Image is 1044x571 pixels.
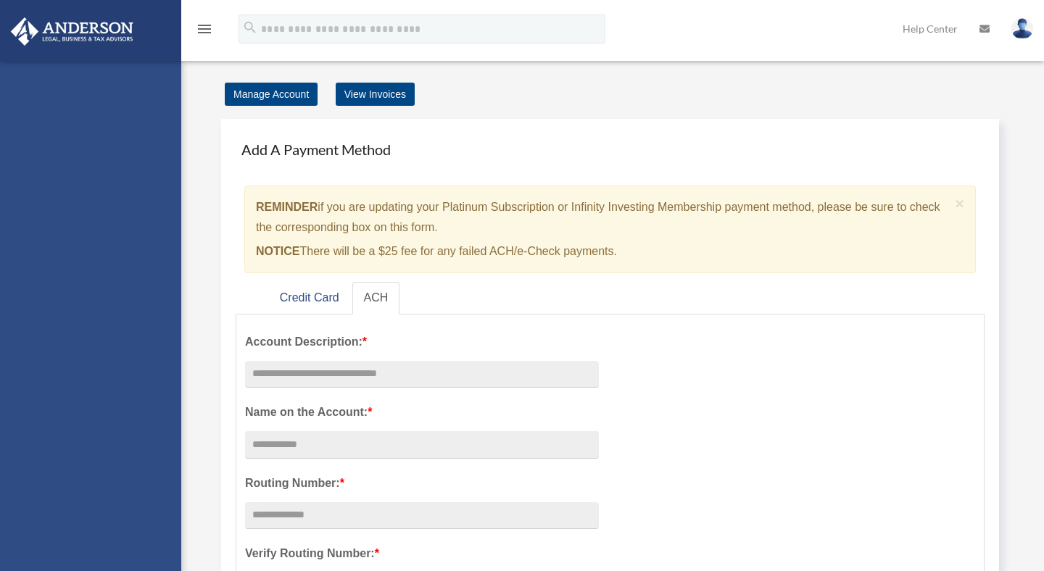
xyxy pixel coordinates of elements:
[256,201,318,213] strong: REMINDER
[196,20,213,38] i: menu
[245,473,599,493] label: Routing Number:
[956,196,965,211] button: Close
[7,17,138,46] img: Anderson Advisors Platinum Portal
[256,245,299,257] strong: NOTICE
[196,25,213,38] a: menu
[225,83,318,106] a: Manage Account
[245,543,599,564] label: Verify Routing Number:
[1011,18,1033,39] img: User Pic
[236,133,985,165] h4: Add A Payment Method
[268,282,351,314] a: Credit Card
[256,241,950,262] p: There will be a $25 fee for any failed ACH/e-Check payments.
[956,195,965,212] span: ×
[245,332,599,352] label: Account Description:
[352,282,400,314] a: ACH
[245,402,599,422] label: Name on the Account:
[336,83,415,106] a: View Invoices
[242,20,258,36] i: search
[244,186,976,273] div: if you are updating your Platinum Subscription or Infinity Investing Membership payment method, p...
